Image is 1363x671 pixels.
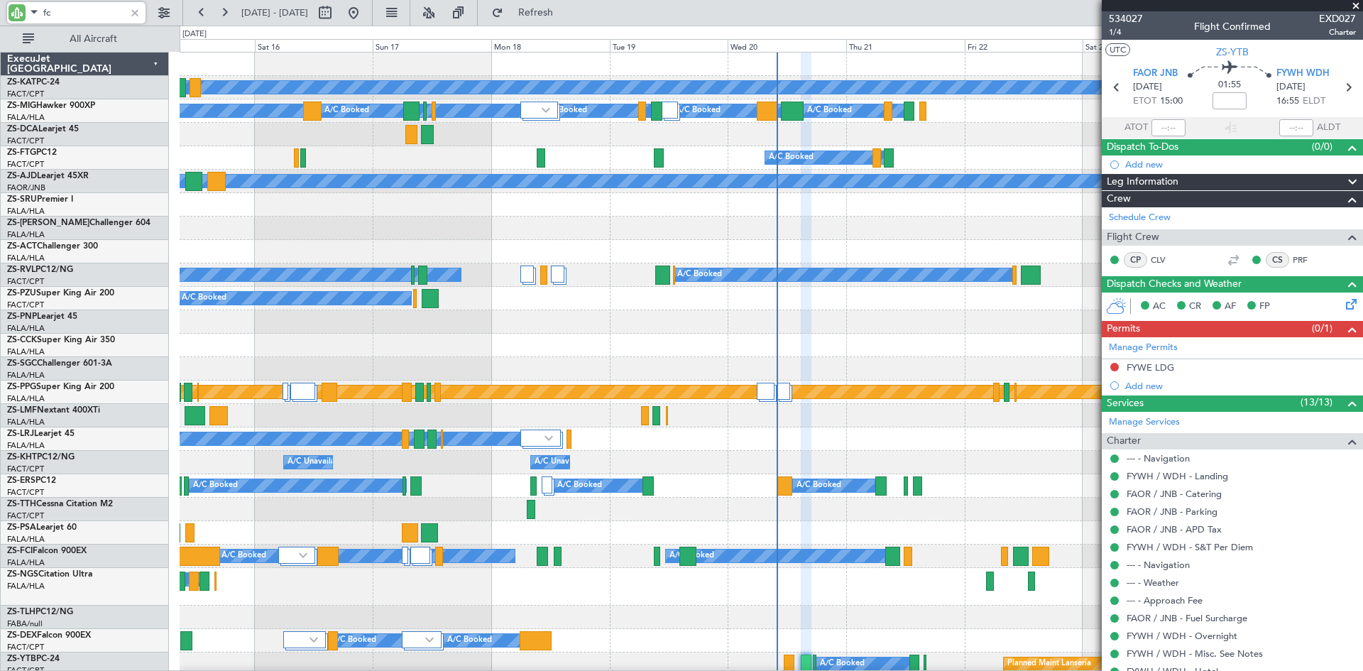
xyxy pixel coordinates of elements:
[807,100,852,121] div: A/C Booked
[7,289,36,298] span: ZS-PZU
[7,206,45,217] a: FALA/HLA
[1151,119,1186,136] input: --:--
[485,1,570,24] button: Refresh
[7,406,100,415] a: ZS-LMFNextant 400XTi
[1218,78,1241,92] span: 01:55
[7,253,45,263] a: FALA/HLA
[255,39,373,52] div: Sat 16
[1276,80,1305,94] span: [DATE]
[7,347,45,357] a: FALA/HLA
[769,147,814,168] div: A/C Booked
[7,276,44,287] a: FACT/CPT
[7,534,45,545] a: FALA/HLA
[7,266,73,274] a: ZS-RVLPC12/NG
[1266,252,1289,268] div: CS
[610,39,728,52] div: Tue 19
[1301,395,1332,410] span: (13/13)
[7,78,36,87] span: ZS-KAT
[7,383,36,391] span: ZS-PPG
[7,511,44,521] a: FACT/CPT
[241,6,308,19] span: [DATE] - [DATE]
[7,148,57,157] a: ZS-FTGPC12
[1107,174,1178,190] span: Leg Information
[7,336,115,344] a: ZS-CCKSuper King Air 350
[7,195,37,204] span: ZS-SRU
[1127,630,1237,642] a: FYWH / WDH - Overnight
[1317,121,1340,135] span: ALDT
[7,655,60,663] a: ZS-YTBPC-24
[7,500,113,508] a: ZS-TTHCessna Citation M2
[1127,523,1222,535] a: FAOR / JNB - APD Tax
[7,570,92,579] a: ZS-NGSCitation Ultra
[1319,11,1356,26] span: EXD027
[1124,121,1148,135] span: ATOT
[7,581,45,591] a: FALA/HLA
[1109,211,1171,225] a: Schedule Crew
[7,430,75,438] a: ZS-LRJLearjet 45
[193,475,238,496] div: A/C Booked
[7,136,44,146] a: FACT/CPT
[1133,67,1178,81] span: FAOR JNB
[332,630,376,651] div: A/C Booked
[1107,191,1131,207] span: Crew
[7,229,45,240] a: FALA/HLA
[1107,433,1141,449] span: Charter
[7,219,150,227] a: ZS-[PERSON_NAME]Challenger 604
[542,107,550,113] img: arrow-gray.svg
[1127,452,1190,464] a: --- - Navigation
[1303,94,1325,109] span: ELDT
[16,28,154,50] button: All Aircraft
[310,637,318,643] img: arrow-gray.svg
[1216,45,1249,60] span: ZS-YTB
[373,39,491,52] div: Sun 17
[846,39,965,52] div: Thu 21
[728,39,846,52] div: Wed 20
[1127,541,1253,553] a: FYWH / WDH - S&T Per Diem
[1109,11,1143,26] span: 534027
[7,102,95,110] a: ZS-MIGHawker 900XP
[1127,594,1203,606] a: --- - Approach Fee
[1127,361,1174,373] div: FYWE LDG
[7,242,98,251] a: ZS-ACTChallenger 300
[7,359,37,368] span: ZS-SGC
[7,618,43,629] a: FABA/null
[7,300,44,310] a: FACT/CPT
[1127,648,1263,660] a: FYWH / WDH - Misc. See Notes
[1276,67,1330,81] span: FYWH WDH
[677,264,722,285] div: A/C Booked
[797,475,841,496] div: A/C Booked
[7,159,44,170] a: FACT/CPT
[324,100,369,121] div: A/C Booked
[1124,252,1147,268] div: CP
[7,172,37,180] span: ZS-AJD
[7,148,36,157] span: ZS-FTG
[1151,253,1183,266] a: CLV
[1107,321,1140,337] span: Permits
[1189,300,1201,314] span: CR
[7,642,44,653] a: FACT/CPT
[544,435,553,441] img: arrow-gray.svg
[1312,321,1332,336] span: (0/1)
[1127,612,1247,624] a: FAOR / JNB - Fuel Surcharge
[1127,506,1217,518] a: FAOR / JNB - Parking
[7,289,114,298] a: ZS-PZUSuper King Air 200
[7,557,45,568] a: FALA/HLA
[7,547,33,555] span: ZS-FCI
[1225,300,1236,314] span: AF
[1259,300,1270,314] span: FP
[1107,139,1178,156] span: Dispatch To-Dos
[1107,229,1159,246] span: Flight Crew
[1083,39,1201,52] div: Sat 23
[7,370,45,381] a: FALA/HLA
[7,476,35,485] span: ZS-ERS
[447,630,492,651] div: A/C Booked
[182,28,207,40] div: [DATE]
[7,547,87,555] a: ZS-FCIFalcon 900EX
[542,100,587,121] div: A/C Booked
[7,406,37,415] span: ZS-LMF
[1107,276,1242,293] span: Dispatch Checks and Weather
[1109,415,1180,430] a: Manage Services
[7,242,37,251] span: ZS-ACT
[1127,488,1222,500] a: FAOR / JNB - Catering
[7,172,89,180] a: ZS-AJDLearjet 45XR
